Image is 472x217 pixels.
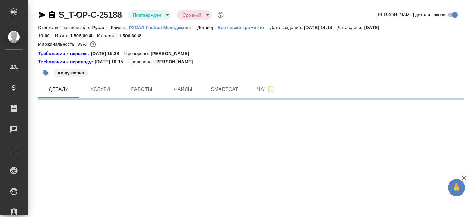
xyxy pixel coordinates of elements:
div: Нажми, чтобы открыть папку с инструкцией [38,50,91,57]
a: S_T-OP-C-25188 [59,10,122,19]
button: 845.00 RUB; [88,40,97,49]
span: 🙏 [451,180,462,195]
p: [PERSON_NAME] [154,58,198,65]
p: 1 506,60 ₽ [70,33,97,38]
p: Проверено: [128,58,155,65]
p: Все языки кроме кит [217,25,270,30]
p: 33% [77,41,88,47]
p: Маржинальность: [38,41,77,47]
button: Срочный [180,12,203,18]
button: Подтвержден [131,12,163,18]
p: [DATE] 14:14 [304,25,338,30]
span: ищу перка [53,69,89,75]
button: Скопировать ссылку [48,11,56,19]
p: Русал [92,25,111,30]
p: Дата сдачи: [337,25,364,30]
div: Подтвержден [128,10,172,20]
p: #ищу перка [58,69,84,76]
span: Услуги [84,85,117,94]
p: РУСАЛ Глобал Менеджмент [129,25,197,30]
button: Доп статусы указывают на важность/срочность заказа [216,10,225,19]
p: Клиент: [111,25,129,30]
p: [PERSON_NAME] [151,50,194,57]
a: Требования к верстке: [38,50,91,57]
a: Все языки кроме кит [217,24,270,30]
div: Нажми, чтобы открыть папку с инструкцией [38,58,95,65]
p: Итого: [55,33,70,38]
p: Проверено: [124,50,151,57]
button: Добавить тэг [38,65,53,81]
svg: Подписаться [267,85,275,93]
p: Дата создания: [270,25,304,30]
p: Договор: [197,25,218,30]
p: [DATE] 10:15 [95,58,128,65]
span: Файлы [167,85,200,94]
a: Требования к переводу: [38,58,95,65]
p: [DATE] 15:38 [91,50,124,57]
span: Работы [125,85,158,94]
span: Детали [42,85,75,94]
span: [PERSON_NAME] детали заказа [377,11,445,18]
button: Скопировать ссылку для ЯМессенджера [38,11,46,19]
p: К оплате: [97,33,119,38]
button: 🙏 [448,179,465,196]
div: Подтвержден [177,10,211,20]
span: Smartcat [208,85,241,94]
p: 1 506,60 ₽ [119,33,146,38]
a: РУСАЛ Глобал Менеджмент [129,24,197,30]
span: Чат [249,85,283,93]
p: Ответственная команда: [38,25,92,30]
